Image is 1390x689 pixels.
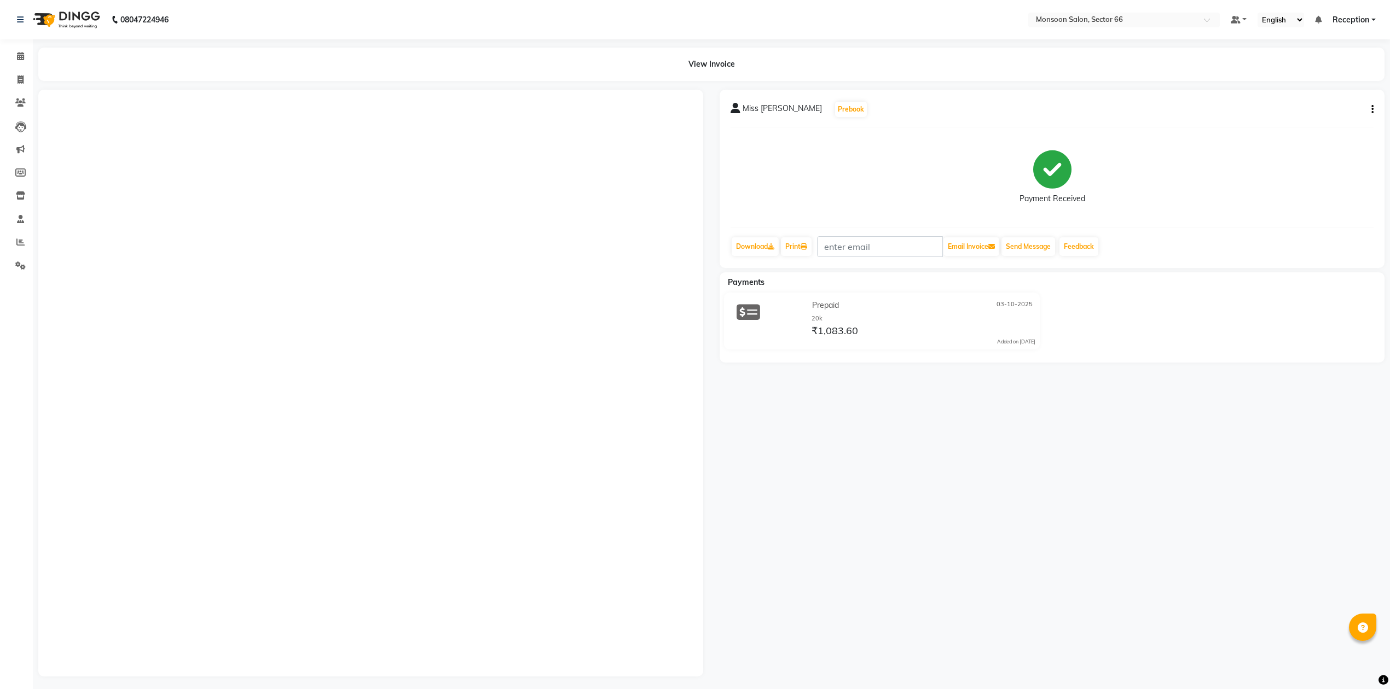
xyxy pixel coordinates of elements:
button: Email Invoice [943,237,999,256]
b: 08047224946 [120,4,169,35]
img: logo [28,4,103,35]
span: Reception [1333,14,1369,26]
span: Miss [PERSON_NAME] [743,103,822,118]
a: Print [781,237,812,256]
button: Send Message [1001,237,1055,256]
span: Payments [728,277,764,287]
a: Feedback [1059,237,1098,256]
span: 03-10-2025 [997,300,1033,311]
div: View Invoice [38,48,1385,81]
a: Download [732,237,779,256]
div: 20k [812,314,1035,323]
div: Added on [DATE] [997,338,1035,346]
iframe: chat widget [1344,645,1379,678]
button: Prebook [835,102,867,117]
span: ₹1,083.60 [812,324,858,340]
input: enter email [817,236,943,257]
div: Payment Received [1020,193,1085,205]
span: Prepaid [812,300,839,311]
